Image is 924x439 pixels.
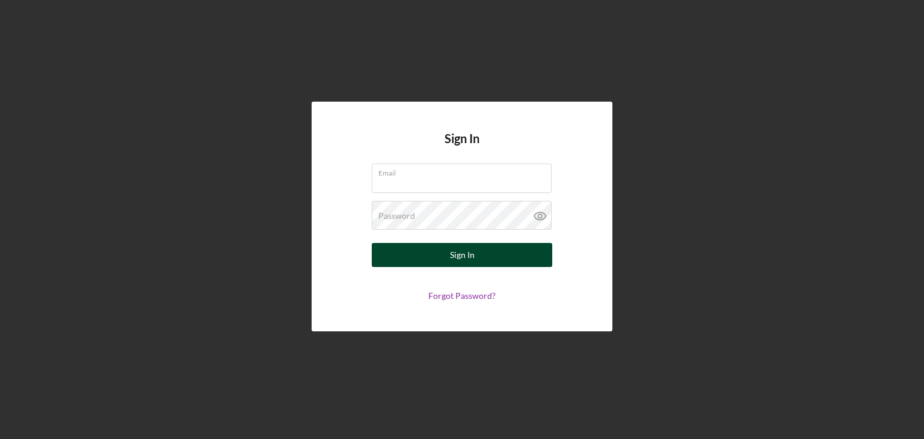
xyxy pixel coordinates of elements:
[378,211,415,221] label: Password
[428,290,496,301] a: Forgot Password?
[378,164,552,177] label: Email
[450,243,475,267] div: Sign In
[445,132,479,164] h4: Sign In
[372,243,552,267] button: Sign In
